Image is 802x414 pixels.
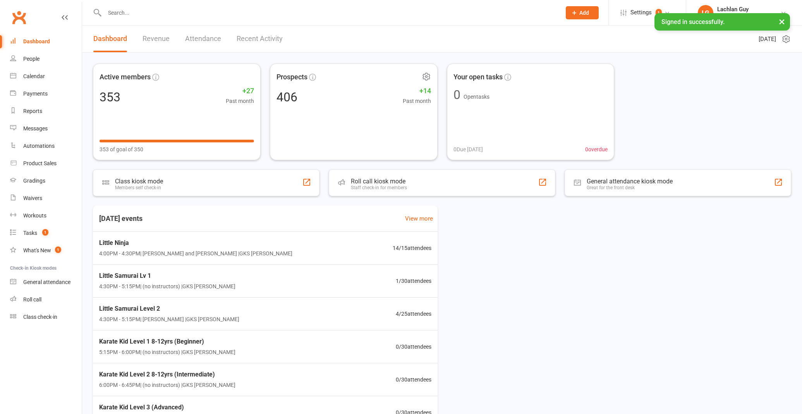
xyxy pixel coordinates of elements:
a: Dashboard [93,26,127,52]
div: Calendar [23,73,45,79]
span: 1 [55,246,61,253]
div: Payments [23,91,48,97]
div: Messages [23,125,48,132]
div: General attendance [23,279,70,285]
a: Product Sales [10,155,82,172]
div: LG [698,5,713,21]
a: General attendance kiosk mode [10,274,82,291]
div: Roll call kiosk mode [351,178,407,185]
div: Staff check-in for members [351,185,407,190]
a: Reports [10,103,82,120]
div: Lachlan Guy [717,6,765,13]
a: Waivers [10,190,82,207]
span: Active members [100,72,151,83]
span: 0 / 30 attendees [396,375,431,384]
div: Guy's Karate School [717,13,765,20]
div: Automations [23,143,55,149]
div: Class kiosk mode [115,178,163,185]
span: +14 [403,86,431,97]
div: Reports [23,108,42,114]
div: Roll call [23,296,41,303]
span: Open tasks [464,94,489,100]
h3: [DATE] events [93,212,149,226]
span: Your open tasks [453,72,503,83]
button: Add [566,6,599,19]
a: Class kiosk mode [10,308,82,326]
a: Roll call [10,291,82,308]
span: 0 overdue [585,145,608,154]
a: Calendar [10,68,82,85]
span: Little Ninja [99,238,292,248]
a: Payments [10,85,82,103]
span: 4 / 25 attendees [396,310,431,318]
input: Search... [102,7,556,18]
a: What's New1 [10,242,82,259]
span: 6:00PM - 6:45PM | (no instructors) | GKS [PERSON_NAME] [99,381,235,389]
span: Past month [403,97,431,105]
span: 4:00PM - 4:30PM | [PERSON_NAME] and [PERSON_NAME] | GKS [PERSON_NAME] [99,249,292,258]
span: 0 Due [DATE] [453,145,483,154]
div: People [23,56,39,62]
span: Settings [630,4,652,21]
span: 1 / 30 attendees [396,277,431,285]
a: Revenue [143,26,170,52]
a: Attendance [185,26,221,52]
span: Little Samurai Lv 1 [99,271,235,281]
button: × [775,13,789,30]
div: What's New [23,247,51,253]
div: Class check-in [23,314,57,320]
span: 5:15PM - 6:00PM | (no instructors) | GKS [PERSON_NAME] [99,348,235,356]
div: Gradings [23,178,45,184]
span: 0 / 30 attendees [396,342,431,351]
span: Signed in successfully. [661,18,725,26]
span: 4:30PM - 5:15PM | (no instructors) | GKS [PERSON_NAME] [99,282,235,291]
a: Recent Activity [237,26,283,52]
span: 353 of goal of 350 [100,145,143,154]
span: 1 [656,9,662,17]
div: Waivers [23,195,42,201]
span: Karate Kid Level 2 8-12yrs (Intermediate) [99,370,235,380]
span: Karate Kid Level 1 8-12yrs (Beginner) [99,337,235,347]
span: Little Samurai Level 2 [99,304,239,314]
div: Great for the front desk [587,185,673,190]
a: Tasks 1 [10,224,82,242]
a: People [10,50,82,68]
span: Past month [226,97,254,105]
a: Clubworx [9,8,29,27]
span: 14 / 15 attendees [393,244,431,252]
div: Product Sales [23,160,57,166]
div: Members self check-in [115,185,163,190]
span: [DATE] [759,34,776,44]
a: Automations [10,137,82,155]
a: Dashboard [10,33,82,50]
div: Dashboard [23,38,50,44]
span: 1 [42,229,48,236]
div: Tasks [23,230,37,236]
a: Messages [10,120,82,137]
span: Karate Kid Level 3 (Advanced) [99,402,235,412]
a: View more [405,214,433,223]
a: Gradings [10,172,82,190]
a: Workouts [10,207,82,224]
div: General attendance kiosk mode [587,178,673,185]
div: 353 [100,91,120,103]
span: Add [579,10,589,16]
div: 0 [453,89,460,101]
span: Prospects [276,72,307,83]
span: 4:30PM - 5:15PM | [PERSON_NAME] | GKS [PERSON_NAME] [99,315,239,323]
span: +27 [226,86,254,97]
div: Workouts [23,212,46,219]
div: 406 [276,91,297,103]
